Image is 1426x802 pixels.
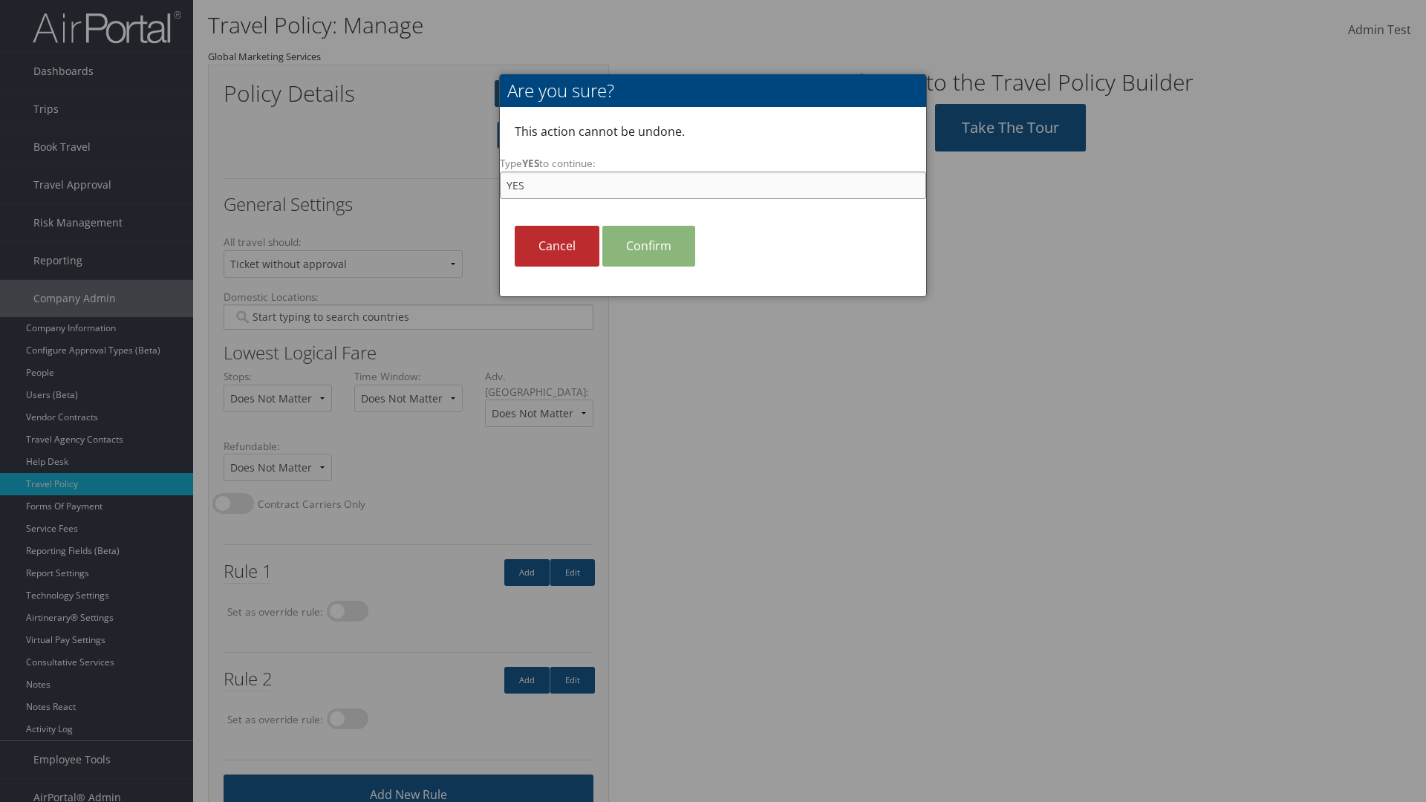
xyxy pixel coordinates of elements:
[515,226,599,267] a: Cancel
[500,108,926,157] p: This action cannot be undone.
[522,156,539,170] strong: YES
[500,74,926,107] h2: Are you sure?
[602,226,695,267] a: Confirm
[500,156,926,198] label: Type to continue:
[500,172,926,199] input: TypeYESto continue:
